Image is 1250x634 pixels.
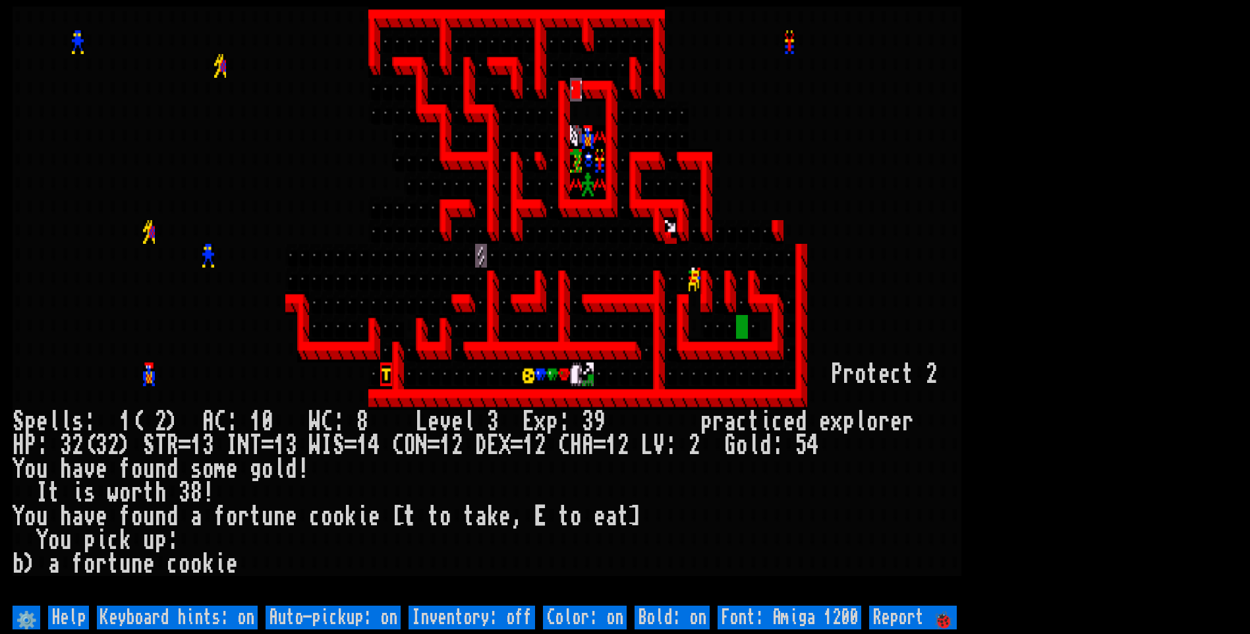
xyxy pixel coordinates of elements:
[214,410,226,434] div: C
[736,410,748,434] div: c
[285,457,297,481] div: d
[13,457,24,481] div: Y
[463,505,475,529] div: t
[855,362,866,386] div: o
[570,505,582,529] div: o
[202,434,214,457] div: 3
[131,457,143,481] div: o
[558,505,570,529] div: t
[356,434,368,457] div: 1
[84,505,96,529] div: v
[807,434,819,457] div: 4
[558,434,570,457] div: C
[179,434,190,457] div: =
[214,457,226,481] div: m
[309,410,321,434] div: W
[487,434,499,457] div: E
[36,481,48,505] div: I
[24,410,36,434] div: p
[143,434,155,457] div: S
[84,552,96,576] div: o
[13,410,24,434] div: S
[760,410,772,434] div: i
[48,410,60,434] div: l
[273,457,285,481] div: l
[214,552,226,576] div: i
[202,552,214,576] div: k
[60,529,72,552] div: u
[202,457,214,481] div: o
[131,481,143,505] div: r
[250,434,262,457] div: T
[724,434,736,457] div: G
[724,410,736,434] div: a
[309,505,321,529] div: c
[594,434,606,457] div: =
[143,552,155,576] div: e
[635,606,710,629] input: Bold: on
[760,434,772,457] div: d
[617,434,629,457] div: 2
[594,410,606,434] div: 9
[902,410,914,434] div: r
[546,410,558,434] div: p
[107,529,119,552] div: c
[736,434,748,457] div: o
[718,606,861,629] input: Font: Amiga 1200
[262,434,273,457] div: =
[333,410,345,434] div: :
[214,505,226,529] div: f
[202,410,214,434] div: A
[321,410,333,434] div: C
[534,410,546,434] div: x
[404,434,416,457] div: O
[96,505,107,529] div: e
[416,434,428,457] div: N
[356,505,368,529] div: i
[226,434,238,457] div: I
[511,434,523,457] div: =
[97,606,258,629] input: Keyboard hints: on
[226,552,238,576] div: e
[13,505,24,529] div: Y
[84,410,96,434] div: :
[297,457,309,481] div: !
[84,481,96,505] div: s
[143,481,155,505] div: t
[451,434,463,457] div: 2
[783,410,795,434] div: e
[143,529,155,552] div: u
[795,410,807,434] div: d
[226,410,238,434] div: :
[843,410,855,434] div: p
[748,410,760,434] div: t
[24,434,36,457] div: P
[262,410,273,434] div: 0
[119,457,131,481] div: f
[831,362,843,386] div: P
[119,552,131,576] div: u
[96,457,107,481] div: e
[345,505,356,529] div: k
[333,434,345,457] div: S
[250,410,262,434] div: 1
[155,457,167,481] div: n
[543,606,627,629] input: Color: on
[404,505,416,529] div: t
[60,410,72,434] div: l
[689,434,700,457] div: 2
[190,457,202,481] div: s
[855,410,866,434] div: l
[36,434,48,457] div: :
[119,529,131,552] div: k
[84,529,96,552] div: p
[866,362,878,386] div: t
[119,505,131,529] div: f
[179,481,190,505] div: 3
[250,505,262,529] div: t
[309,434,321,457] div: W
[321,434,333,457] div: I
[748,434,760,457] div: l
[72,434,84,457] div: 2
[866,410,878,434] div: o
